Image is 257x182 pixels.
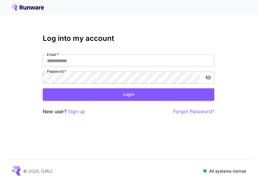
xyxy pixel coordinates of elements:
p: © 2025, [URL] [23,168,52,174]
button: Forgot Password? [173,108,214,115]
label: Email [47,52,59,57]
button: Sign up [68,108,85,115]
h3: Log into my account [43,34,214,43]
label: Password [47,69,66,74]
button: toggle password visibility [203,72,214,83]
p: All systems normal [209,168,246,174]
p: New user? [43,108,85,115]
button: Login [43,88,214,101]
